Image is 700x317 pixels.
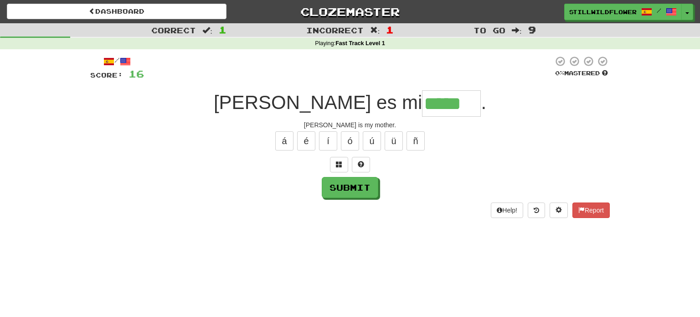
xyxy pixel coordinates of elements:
[275,131,293,151] button: á
[572,203,610,218] button: Report
[370,26,380,34] span: :
[352,157,370,172] button: Single letter hint - you only get 1 per sentence and score half the points! alt+h
[7,4,226,19] a: Dashboard
[555,69,564,77] span: 0 %
[553,69,610,78] div: Mastered
[528,24,536,35] span: 9
[219,24,226,35] span: 1
[90,120,610,130] div: [PERSON_NAME] is my mother.
[330,157,348,172] button: Switch sentence to multiple choice alt+p
[322,177,378,198] button: Submit
[202,26,212,34] span: :
[335,40,385,47] strong: Fast Track Level 1
[385,131,403,151] button: ü
[512,26,522,34] span: :
[297,131,315,151] button: é
[341,131,359,151] button: ó
[90,56,144,67] div: /
[306,26,364,35] span: Incorrect
[569,8,637,16] span: StillWildflower641
[491,203,523,218] button: Help!
[657,7,661,14] span: /
[151,26,196,35] span: Correct
[407,131,425,151] button: ñ
[214,92,422,113] span: [PERSON_NAME] es mi
[528,203,545,218] button: Round history (alt+y)
[474,26,505,35] span: To go
[129,68,144,79] span: 16
[90,71,123,79] span: Score:
[363,131,381,151] button: ú
[386,24,394,35] span: 1
[481,92,486,113] span: .
[319,131,337,151] button: í
[564,4,682,20] a: StillWildflower641 /
[240,4,460,20] a: Clozemaster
